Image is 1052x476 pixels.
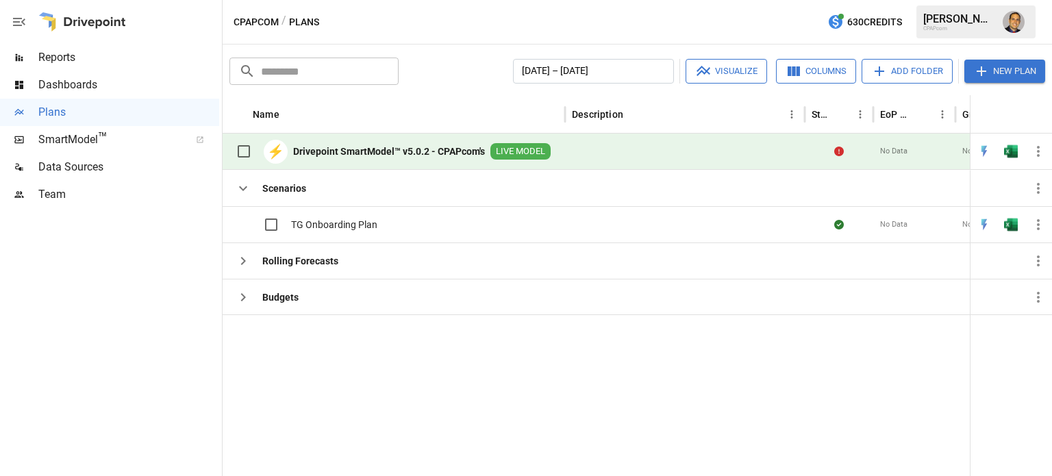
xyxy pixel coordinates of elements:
[834,145,844,158] div: Error during sync.
[1004,218,1018,231] img: g5qfjXmAAAAABJRU5ErkJggg==
[977,218,991,231] img: quick-edit-flash.b8aec18c.svg
[38,159,219,175] span: Data Sources
[812,109,830,120] div: Status
[281,14,286,31] div: /
[38,77,219,93] span: Dashboards
[880,109,912,120] div: EoP Cash
[262,254,338,268] b: Rolling Forecasts
[977,145,991,158] img: quick-edit-flash.b8aec18c.svg
[1004,218,1018,231] div: Open in Excel
[822,10,907,35] button: 630Credits
[962,109,1008,120] div: Gross Sales
[572,109,623,120] div: Description
[38,104,219,121] span: Plans
[862,59,953,84] button: Add Folder
[914,105,933,124] button: Sort
[923,12,994,25] div: [PERSON_NAME]
[1033,105,1052,124] button: Sort
[851,105,870,124] button: Status column menu
[834,218,844,231] div: Sync complete
[264,140,288,164] div: ⚡
[923,25,994,32] div: CPAPcom
[977,145,991,158] div: Open in Quick Edit
[513,59,674,84] button: [DATE] – [DATE]
[831,105,851,124] button: Sort
[994,3,1033,41] button: Tom Gatto
[490,145,551,158] span: LIVE MODEL
[880,146,907,157] span: No Data
[962,146,990,157] span: No Data
[38,49,219,66] span: Reports
[253,109,279,120] div: Name
[234,14,279,31] button: CPAPcom
[1003,11,1025,33] img: Tom Gatto
[262,181,306,195] b: Scenarios
[38,186,219,203] span: Team
[964,60,1045,83] button: New Plan
[1004,145,1018,158] img: g5qfjXmAAAAABJRU5ErkJggg==
[880,219,907,230] span: No Data
[625,105,644,124] button: Sort
[782,105,801,124] button: Description column menu
[291,218,377,231] span: TG Onboarding Plan
[98,129,108,147] span: ™
[281,105,300,124] button: Sort
[962,219,990,230] span: No Data
[933,105,952,124] button: EoP Cash column menu
[262,290,299,304] b: Budgets
[977,218,991,231] div: Open in Quick Edit
[1004,145,1018,158] div: Open in Excel
[293,145,485,158] b: Drivepoint SmartModel™ v5.0.2 - CPAPcom's
[847,14,902,31] span: 630 Credits
[38,131,181,148] span: SmartModel
[686,59,767,84] button: Visualize
[776,59,856,84] button: Columns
